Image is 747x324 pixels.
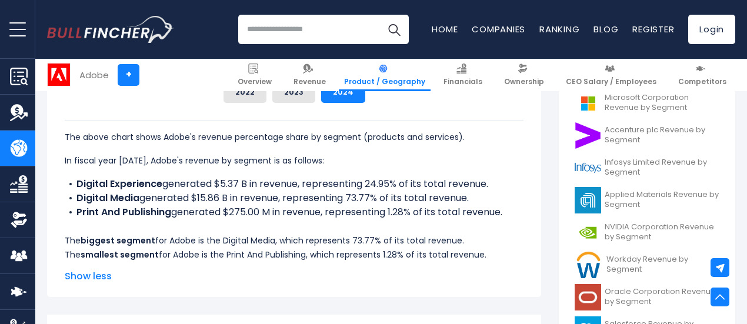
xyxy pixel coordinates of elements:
[438,59,488,91] a: Financials
[472,23,525,35] a: Companies
[575,219,601,246] img: NVDA logo
[575,122,601,149] img: ACN logo
[568,249,726,281] a: Workday Revenue by Segment
[605,287,719,307] span: Oracle Corporation Revenue by Segment
[678,77,726,86] span: Competitors
[379,15,409,44] button: Search
[575,187,601,213] img: AMAT logo
[76,177,162,191] b: Digital Experience
[76,191,139,205] b: Digital Media
[65,177,523,191] li: generated $5.37 B in revenue, representing 24.95% of its total revenue.
[65,191,523,205] li: generated $15.86 B in revenue, representing 73.77% of its total revenue.
[568,184,726,216] a: Applied Materials Revenue by Segment
[632,23,674,35] a: Register
[65,205,523,219] li: generated $275.00 M in revenue, representing 1.28% of its total revenue.
[81,235,155,246] b: biggest segment
[224,82,266,103] button: 2022
[272,82,315,103] button: 2023
[605,222,719,242] span: NVIDIA Corporation Revenue by Segment
[504,77,544,86] span: Ownership
[238,77,272,86] span: Overview
[10,211,28,229] img: Ownership
[575,284,601,310] img: ORCL logo
[79,68,109,82] div: Adobe
[65,269,523,283] span: Show less
[575,252,603,278] img: WDAY logo
[344,77,425,86] span: Product / Geography
[499,59,549,91] a: Ownership
[605,190,719,210] span: Applied Materials Revenue by Segment
[606,255,719,275] span: Workday Revenue by Segment
[568,152,726,184] a: Infosys Limited Revenue by Segment
[339,59,431,91] a: Product / Geography
[432,23,458,35] a: Home
[47,16,174,43] img: Bullfincher logo
[566,77,656,86] span: CEO Salary / Employees
[575,155,601,181] img: INFY logo
[568,281,726,313] a: Oracle Corporation Revenue by Segment
[575,90,601,116] img: MSFT logo
[605,158,719,178] span: Infosys Limited Revenue by Segment
[539,23,579,35] a: Ranking
[232,59,277,91] a: Overview
[568,119,726,152] a: Accenture plc Revenue by Segment
[568,216,726,249] a: NVIDIA Corporation Revenue by Segment
[561,59,662,91] a: CEO Salary / Employees
[118,64,139,86] a: +
[568,87,726,119] a: Microsoft Corporation Revenue by Segment
[81,249,159,260] b: smallest segment
[673,59,732,91] a: Competitors
[65,153,523,168] p: In fiscal year [DATE], Adobe's revenue by segment is as follows:
[443,77,482,86] span: Financials
[688,15,735,44] a: Login
[605,93,719,113] span: Microsoft Corporation Revenue by Segment
[47,16,174,43] a: Go to homepage
[288,59,331,91] a: Revenue
[65,130,523,144] p: The above chart shows Adobe's revenue percentage share by segment (products and services).
[48,64,70,86] img: ADBE logo
[321,82,365,103] button: 2024
[294,77,326,86] span: Revenue
[593,23,618,35] a: Blog
[76,205,171,219] b: Print And Publishing
[605,125,719,145] span: Accenture plc Revenue by Segment
[65,121,523,262] div: The for Adobe is the Digital Media, which represents 73.77% of its total revenue. The for Adobe i...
